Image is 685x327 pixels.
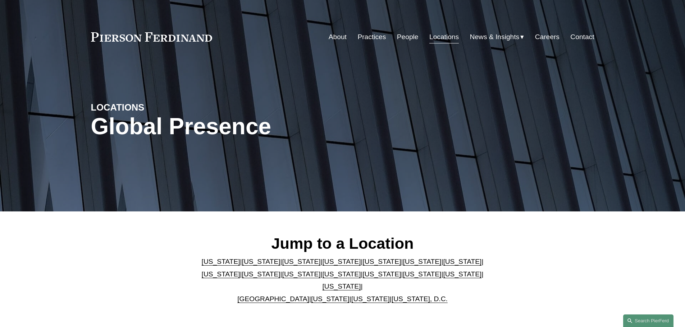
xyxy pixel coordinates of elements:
a: [US_STATE] [351,295,390,303]
a: [US_STATE] [202,270,240,278]
a: [US_STATE], D.C. [392,295,448,303]
a: [US_STATE] [443,258,481,265]
h2: Jump to a Location [196,234,489,253]
a: [US_STATE] [323,258,361,265]
a: [US_STATE] [403,258,441,265]
p: | | | | | | | | | | | | | | | | | | [196,256,489,305]
a: [US_STATE] [242,258,280,265]
a: [US_STATE] [443,270,481,278]
a: [GEOGRAPHIC_DATA] [237,295,309,303]
a: [US_STATE] [311,295,350,303]
a: Search this site [623,314,673,327]
a: [US_STATE] [362,258,401,265]
a: [US_STATE] [282,270,321,278]
a: folder dropdown [470,30,524,44]
a: [US_STATE] [362,270,401,278]
a: [US_STATE] [323,282,361,290]
a: Careers [535,30,560,44]
a: [US_STATE] [242,270,280,278]
a: [US_STATE] [323,270,361,278]
h4: LOCATIONS [91,102,217,113]
a: Locations [429,30,459,44]
a: Contact [570,30,594,44]
a: About [329,30,347,44]
a: [US_STATE] [403,270,441,278]
a: People [397,30,419,44]
span: News & Insights [470,31,520,43]
h1: Global Presence [91,113,426,140]
a: Practices [357,30,386,44]
a: [US_STATE] [282,258,321,265]
a: [US_STATE] [202,258,240,265]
